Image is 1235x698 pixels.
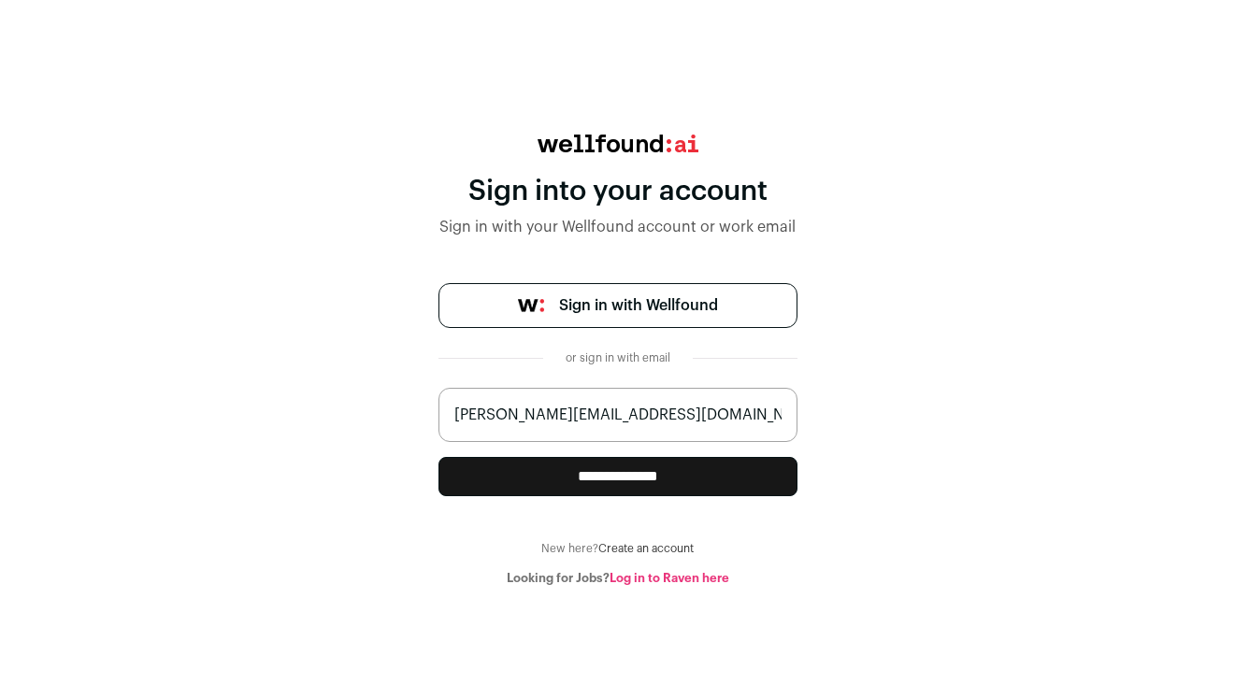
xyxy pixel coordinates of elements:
div: Looking for Jobs? [438,571,797,586]
div: or sign in with email [558,350,678,365]
div: Sign into your account [438,175,797,208]
span: Sign in with Wellfound [559,294,718,317]
a: Sign in with Wellfound [438,283,797,328]
img: wellfound:ai [538,135,698,152]
a: Create an account [598,543,694,554]
a: Log in to Raven here [610,572,729,584]
div: New here? [438,541,797,556]
input: name@work-email.com [438,388,797,442]
img: wellfound-symbol-flush-black-fb3c872781a75f747ccb3a119075da62bfe97bd399995f84a933054e44a575c4.png [518,299,544,312]
div: Sign in with your Wellfound account or work email [438,216,797,238]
